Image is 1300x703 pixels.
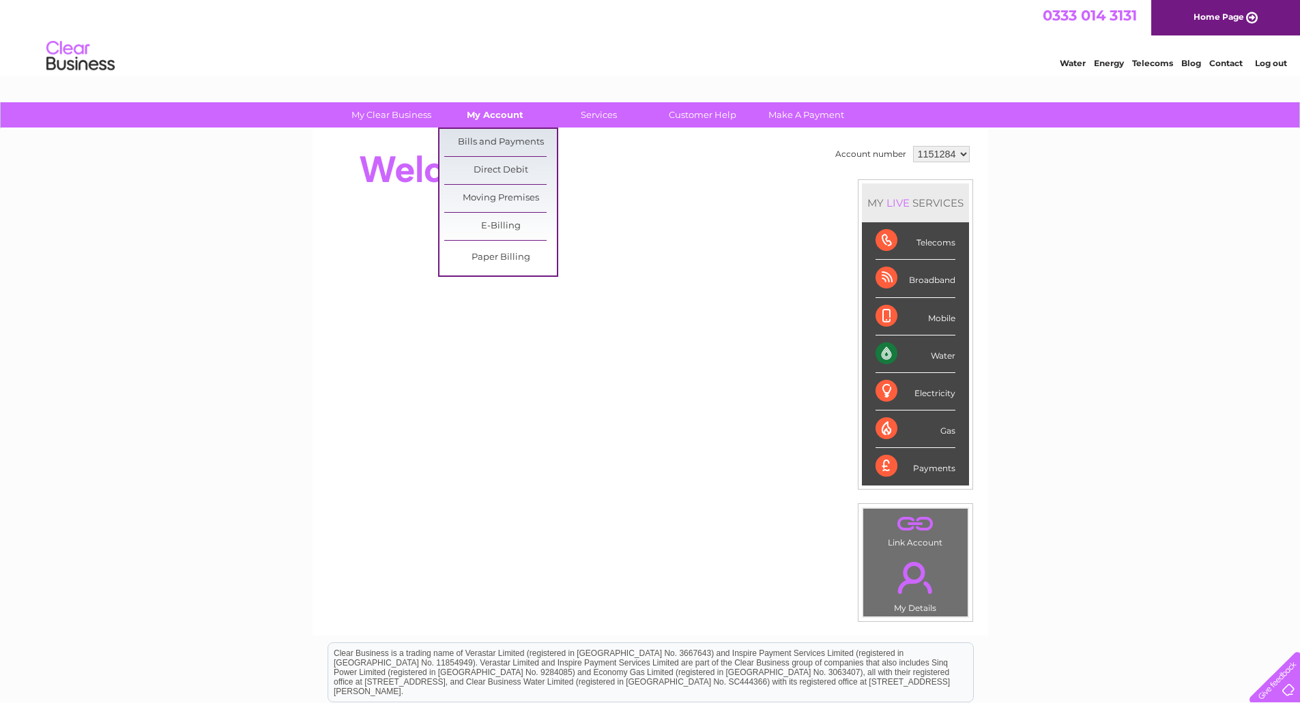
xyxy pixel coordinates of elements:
[543,102,655,128] a: Services
[876,410,955,448] div: Gas
[444,213,557,240] a: E-Billing
[862,183,969,222] div: MY SERVICES
[444,157,557,184] a: Direct Debit
[1043,7,1137,24] a: 0333 014 3131
[876,222,955,260] div: Telecoms
[876,260,955,297] div: Broadband
[439,102,551,128] a: My Account
[1132,58,1173,68] a: Telecoms
[1060,58,1086,68] a: Water
[867,554,964,601] a: .
[1181,58,1201,68] a: Blog
[832,143,910,166] td: Account number
[1209,58,1243,68] a: Contact
[444,244,557,271] a: Paper Billing
[863,550,968,617] td: My Details
[1255,58,1287,68] a: Log out
[46,35,115,77] img: logo.png
[876,335,955,373] div: Water
[884,196,912,209] div: LIVE
[444,185,557,212] a: Moving Premises
[646,102,759,128] a: Customer Help
[876,298,955,335] div: Mobile
[444,129,557,156] a: Bills and Payments
[876,373,955,410] div: Electricity
[863,508,968,551] td: Link Account
[335,102,448,128] a: My Clear Business
[1094,58,1124,68] a: Energy
[867,512,964,536] a: .
[750,102,863,128] a: Make A Payment
[876,448,955,485] div: Payments
[328,8,973,66] div: Clear Business is a trading name of Verastar Limited (registered in [GEOGRAPHIC_DATA] No. 3667643...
